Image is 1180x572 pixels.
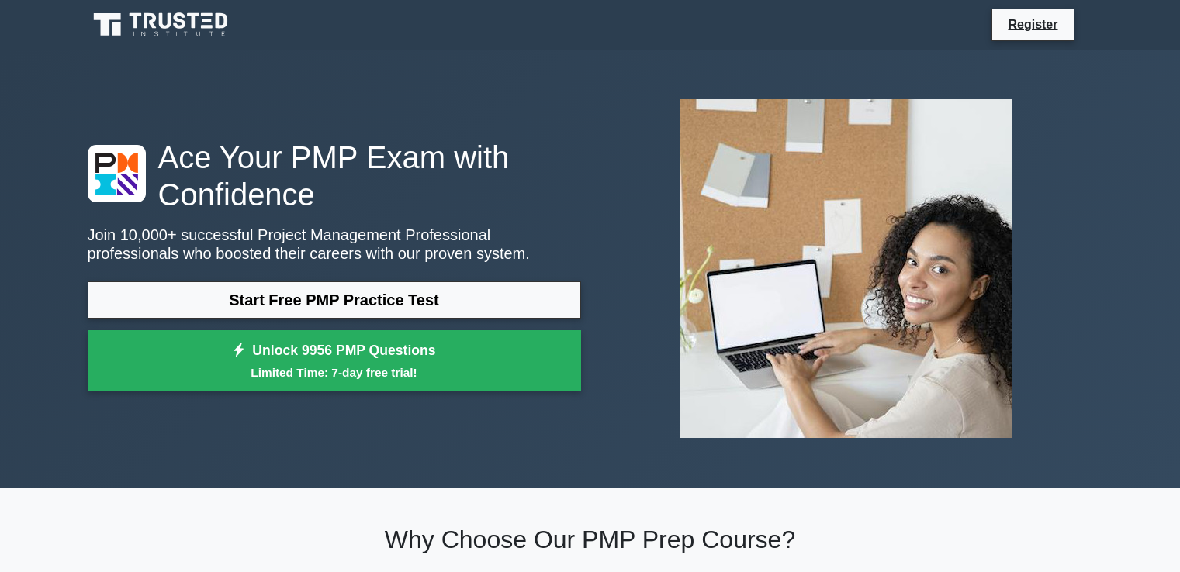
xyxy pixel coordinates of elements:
[88,226,581,263] p: Join 10,000+ successful Project Management Professional professionals who boosted their careers w...
[88,139,581,213] h1: Ace Your PMP Exam with Confidence
[88,330,581,392] a: Unlock 9956 PMP QuestionsLimited Time: 7-day free trial!
[88,281,581,319] a: Start Free PMP Practice Test
[107,364,562,381] small: Limited Time: 7-day free trial!
[998,15,1067,34] a: Register
[88,525,1093,554] h2: Why Choose Our PMP Prep Course?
